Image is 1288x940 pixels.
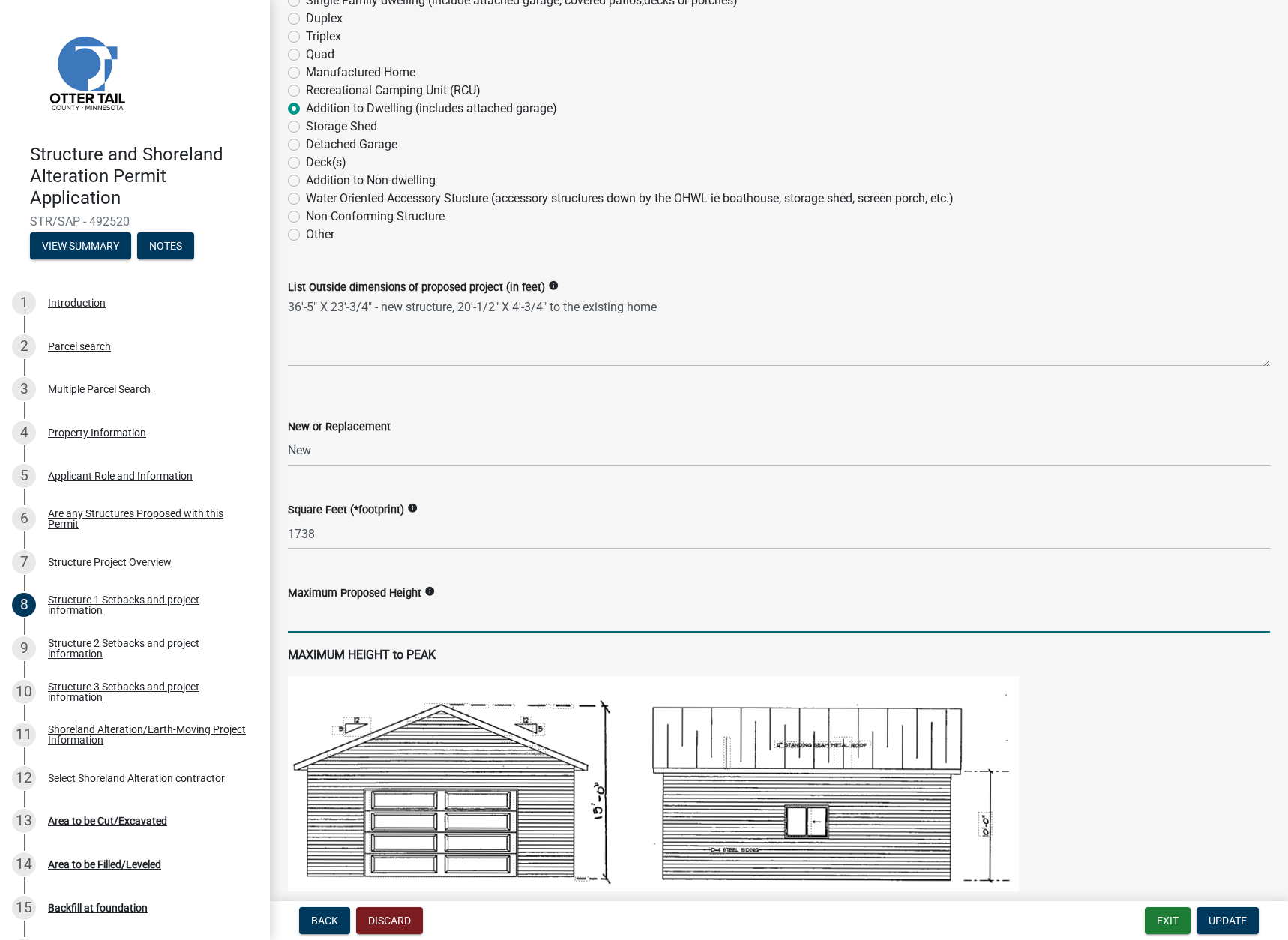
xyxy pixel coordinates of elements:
button: Discard [356,907,423,934]
label: New or Replacement [288,422,391,433]
img: image_42e23c4b-ffdd-47ad-946e-070c62857ad5.png [288,676,1019,891]
div: Structure 2 Setbacks and project information [48,638,246,659]
label: Water Oriented Accessory Stucture (accessory structures down by the OHWL ie boathouse, storage sh... [306,190,954,208]
i: info [424,586,435,597]
img: Otter Tail County, Minnesota [30,16,142,128]
div: 6 [12,507,36,531]
label: Addition to Non-dwelling [306,172,436,190]
label: Manufactured Home [306,64,415,82]
label: Deck(s) [306,154,346,172]
div: 1 [12,291,36,315]
div: Shoreland Alteration/Earth-Moving Project Information [48,724,246,745]
label: Quad [306,46,334,64]
button: View Summary [30,232,131,259]
div: Structure 1 Setbacks and project information [48,594,246,615]
div: 14 [12,852,36,876]
label: Triplex [306,28,341,46]
div: Structure 3 Setbacks and project information [48,681,246,702]
div: Backfill at foundation [48,903,148,913]
div: 7 [12,550,36,574]
div: 3 [12,377,36,401]
div: 2 [12,334,36,358]
i: info [548,280,559,291]
button: Update [1197,907,1259,934]
h4: Structure and Shoreland Alteration Permit Application [30,144,258,208]
div: 15 [12,896,36,920]
div: 10 [12,680,36,704]
label: List Outside dimensions of proposed project (in feet) [288,283,545,293]
div: Property Information [48,427,146,438]
div: Area to be Cut/Excavated [48,816,167,826]
strong: MAXIMUM HEIGHT to PEAK [288,648,436,662]
div: 13 [12,809,36,833]
label: Recreational Camping Unit (RCU) [306,82,481,100]
div: Applicant Role and Information [48,471,193,481]
wm-modal-confirm: Notes [137,241,194,253]
button: Exit [1145,907,1191,934]
div: 11 [12,723,36,747]
wm-modal-confirm: Summary [30,241,131,253]
div: Area to be Filled/Leveled [48,859,161,870]
label: Other [306,226,334,244]
span: Back [311,915,338,927]
div: Structure Project Overview [48,557,172,567]
div: Are any Structures Proposed with this Permit [48,508,246,529]
button: Back [299,907,350,934]
label: Non-Conforming Structure [306,208,445,226]
div: 9 [12,636,36,660]
div: Multiple Parcel Search [48,384,151,394]
label: Maximum Proposed Height [288,588,421,599]
span: Update [1209,915,1247,927]
label: Square Feet (*footprint) [288,505,404,516]
div: 4 [12,421,36,445]
i: info [407,503,418,513]
div: 8 [12,593,36,617]
label: Duplex [306,10,343,28]
div: Select Shoreland Alteration contractor [48,773,225,783]
span: STR/SAP - 492520 [30,214,240,229]
label: Storage Shed [306,118,377,136]
button: Notes [137,232,194,259]
div: 12 [12,766,36,790]
label: Detached Garage [306,136,397,154]
div: 5 [12,464,36,488]
div: Introduction [48,298,106,308]
div: Parcel search [48,341,111,352]
label: Addition to Dwelling (includes attached garage) [306,100,557,118]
